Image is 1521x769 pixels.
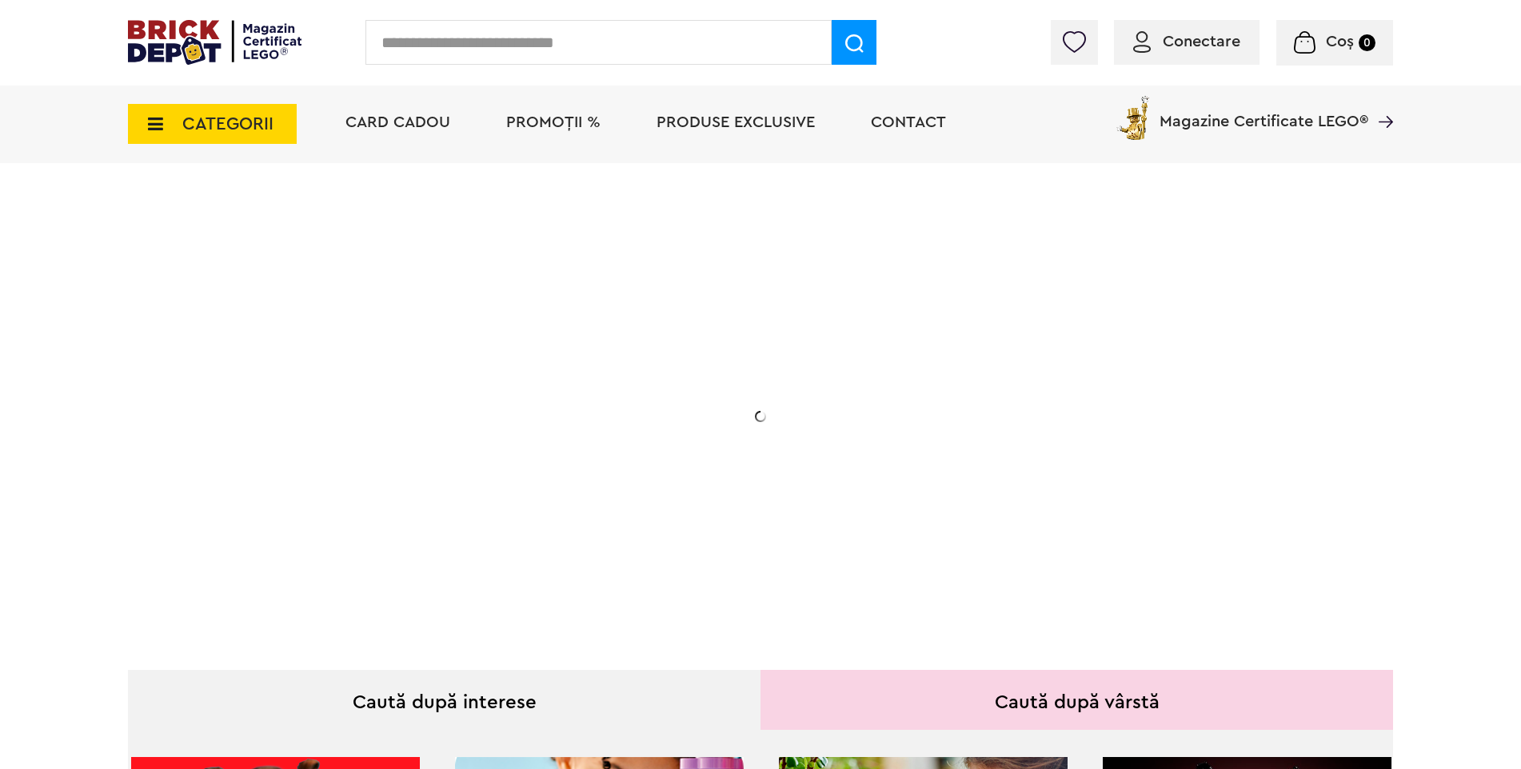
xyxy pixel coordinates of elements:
span: Coș [1326,34,1354,50]
a: Magazine Certificate LEGO® [1368,93,1393,109]
span: CATEGORII [182,115,273,133]
a: Card Cadou [345,114,450,130]
h2: Seria de sărbători: Fantomă luminoasă. Promoția este valabilă în perioada [DATE] - [DATE]. [242,396,561,463]
div: Caută după interese [128,670,760,730]
small: 0 [1359,34,1375,51]
span: Conectare [1163,34,1240,50]
a: PROMOȚII % [506,114,601,130]
a: Contact [871,114,946,130]
span: Magazine Certificate LEGO® [1160,93,1368,129]
div: Află detalii [242,499,561,519]
a: Conectare [1133,34,1240,50]
h1: Cadou VIP 40772 [242,322,561,380]
div: Caută după vârstă [760,670,1393,730]
a: Produse exclusive [657,114,815,130]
